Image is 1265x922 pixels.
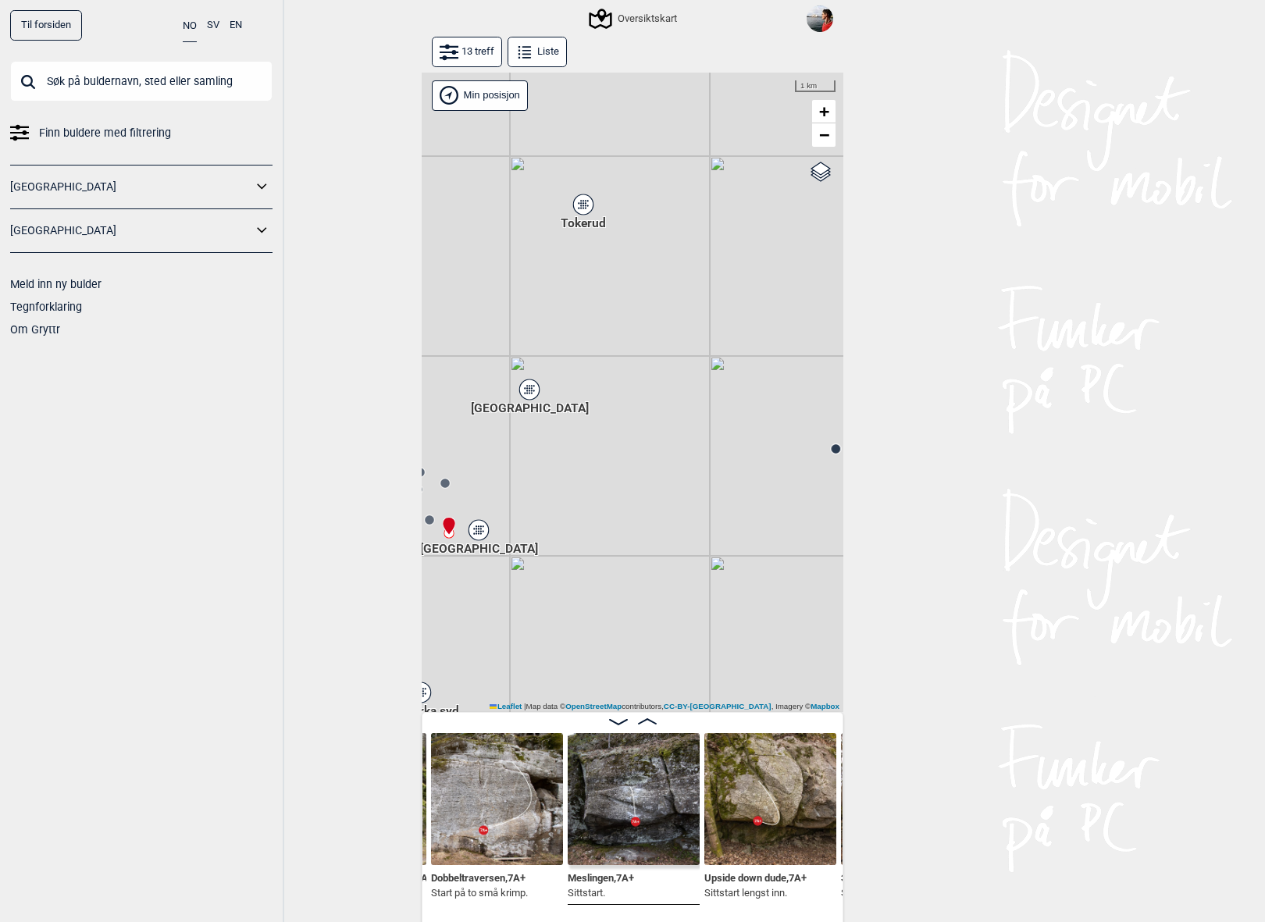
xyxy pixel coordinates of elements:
[432,80,528,111] div: Vis min posisjon
[10,323,60,336] a: Om Gryttr
[819,101,829,121] span: +
[704,885,807,901] p: Sittstart lengst inn.
[230,10,242,41] button: EN
[841,885,955,901] p: Sittstart. Hold deg mellom
[525,385,534,394] div: [GEOGRAPHIC_DATA]
[591,9,677,28] div: Oversiktskart
[10,176,252,198] a: [GEOGRAPHIC_DATA]
[431,869,526,884] span: Dobbeltraversen , 7A+
[812,100,836,123] a: Zoom in
[10,278,102,290] a: Meld inn ny bulder
[806,155,836,189] a: Layers
[490,702,522,710] a: Leaflet
[10,301,82,313] a: Tegnforklaring
[39,122,171,144] span: Finn buldere med filtrering
[565,702,622,710] a: OpenStreetMap
[568,733,700,865] img: Meslingen 200323
[841,733,973,865] img: 3 strengers 210402
[524,702,526,710] span: |
[819,125,829,144] span: −
[10,219,252,242] a: [GEOGRAPHIC_DATA]
[486,701,843,712] div: Map data © contributors, , Imagery ©
[474,525,483,535] div: [GEOGRAPHIC_DATA]
[183,10,197,42] button: NO
[508,37,567,67] button: Liste
[795,80,836,93] div: 1 km
[10,122,273,144] a: Finn buldere med filtrering
[207,10,219,41] button: SV
[431,733,563,865] img: Dobbeltraversen 210508
[704,733,836,865] img: Upside down dude 210503
[10,61,273,101] input: Søk på buldernavn, sted eller samling
[704,869,807,884] span: Upside down dude , 7A+
[10,10,82,41] a: Til forsiden
[431,885,528,901] p: Start på to små krimp.
[841,869,914,884] span: 3-strengers , 7A+
[664,702,771,710] a: CC-BY-[GEOGRAPHIC_DATA]
[812,123,836,147] a: Zoom out
[807,5,833,32] img: 96237517 3053624591380607 2383231920386342912 n
[432,37,502,67] button: 13 treff
[579,200,588,209] div: Tokerud
[811,702,839,710] a: Mapbox
[568,869,634,884] span: Meslingen , 7A+
[568,885,634,901] p: Sittstart.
